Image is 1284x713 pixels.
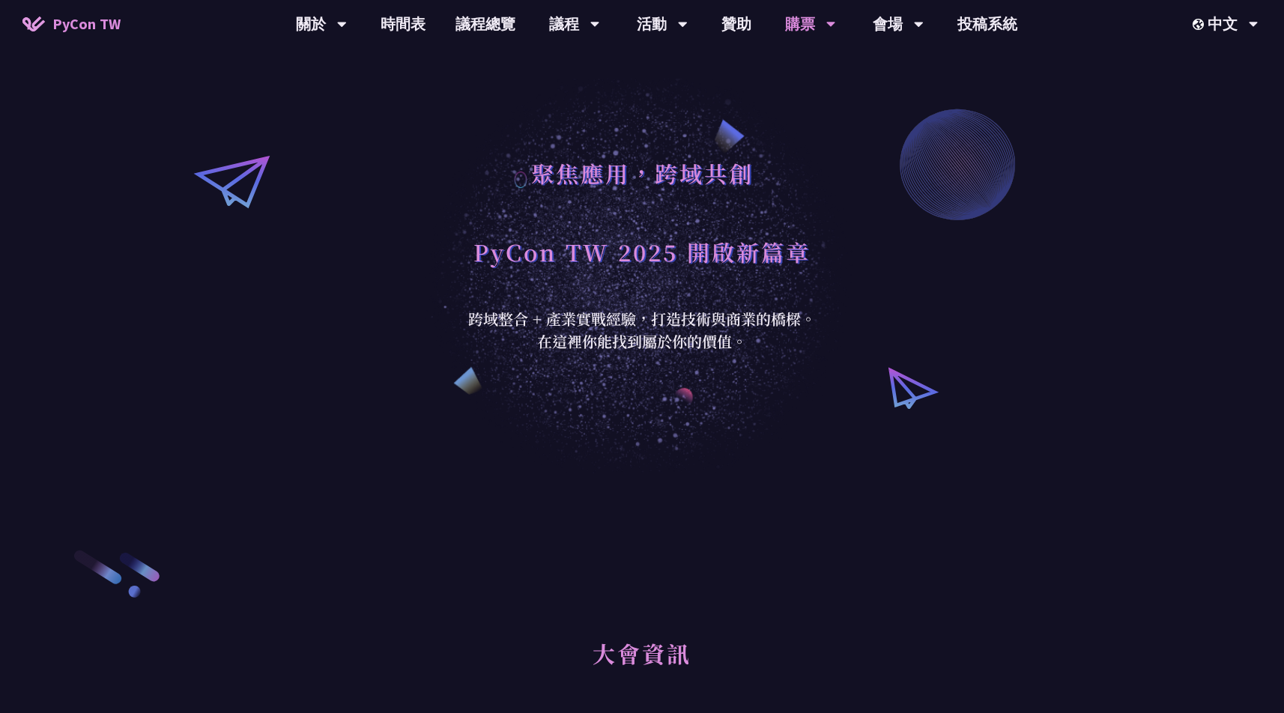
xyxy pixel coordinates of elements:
[1193,19,1208,30] img: Locale Icon
[243,623,1041,706] h2: 大會資訊
[52,13,121,35] span: PyCon TW
[531,151,754,195] h1: 聚焦應用，跨域共創
[458,308,826,353] div: 跨域整合 + 產業實戰經驗，打造技術與商業的橋樑。 在這裡你能找到屬於你的價值。
[22,16,45,31] img: Home icon of PyCon TW 2025
[7,5,136,43] a: PyCon TW
[473,229,811,274] h1: PyCon TW 2025 開啟新篇章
